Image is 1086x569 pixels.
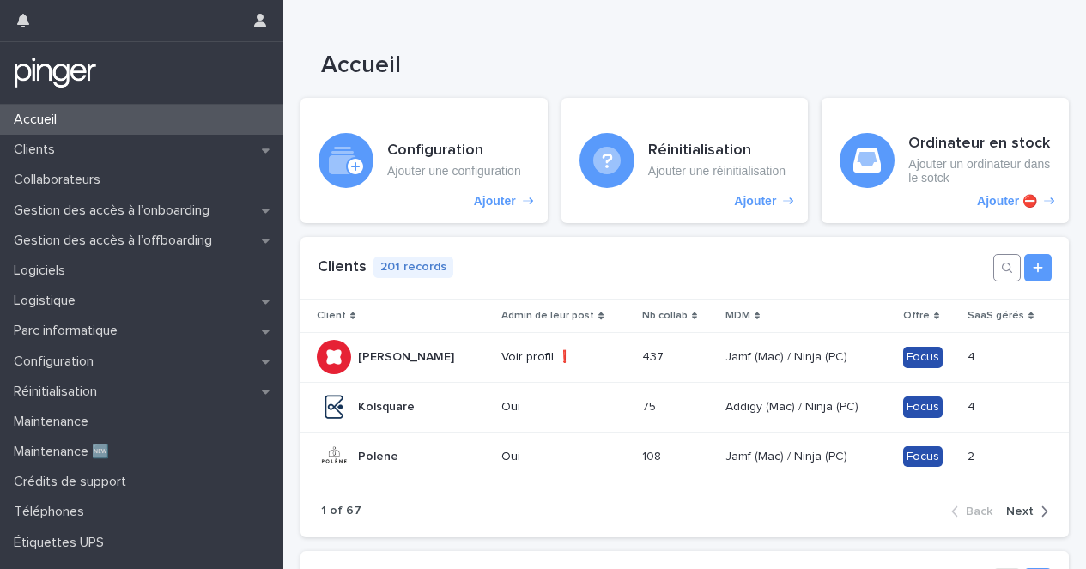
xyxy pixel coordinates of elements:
p: Maintenance 🆕 [7,444,123,460]
button: Next [999,504,1048,519]
p: 437 [642,347,667,365]
p: Maintenance [7,414,102,430]
p: Polene [358,446,402,464]
p: Ajouter ⛔️ [977,194,1037,209]
h3: Configuration [387,142,521,160]
p: Logistique [7,293,89,309]
a: Ajouter [300,98,548,223]
p: [PERSON_NAME] [358,347,458,365]
p: Ajouter [474,194,516,209]
p: Jamf (Mac) / Ninja (PC) [725,446,851,464]
p: Ajouter une réinitialisation [648,164,786,179]
p: Gestion des accès à l’offboarding [7,233,226,249]
p: Ajouter une configuration [387,164,521,179]
a: Ajouter [561,98,809,223]
a: Clients [318,259,367,275]
p: Admin de leur post [501,306,594,325]
p: Addigy (Mac) / Ninja (PC) [725,396,862,415]
p: Nb collab [642,306,688,325]
h3: Réinitialisation [648,142,786,160]
p: Parc informatique [7,323,131,339]
p: 108 [642,446,664,464]
div: Focus [903,446,943,468]
p: 2 [968,446,978,464]
p: Gestion des accès à l’onboarding [7,203,223,219]
a: Ajouter ⛔️ [822,98,1069,223]
p: Collaborateurs [7,172,114,188]
span: Next [1006,505,1034,518]
a: Add new record [1024,254,1052,281]
p: Logiciels [7,263,79,279]
img: mTgBEunGTSyRkCgitkcU [14,56,97,90]
p: MDM [725,306,750,325]
p: Accueil [7,112,70,128]
p: Kolsquare [358,396,418,415]
div: Focus [903,347,943,368]
tr: KolsquareKolsquare Oui7575 Addigy (Mac) / Ninja (PC)Addigy (Mac) / Ninja (PC) Focus44 [300,382,1069,432]
p: Oui [501,450,628,464]
p: Clients [7,142,69,158]
p: 201 records [373,257,453,278]
p: Réinitialisation [7,384,111,400]
p: Jamf (Mac) / Ninja (PC) [725,347,851,365]
p: 1 of 67 [321,504,361,518]
p: Configuration [7,354,107,370]
p: Client [317,306,346,325]
p: 75 [642,396,659,415]
tr: [PERSON_NAME][PERSON_NAME] Voir profil ❗437437 Jamf (Mac) / Ninja (PC)Jamf (Mac) / Ninja (PC) Foc... [300,332,1069,382]
p: Crédits de support [7,474,140,490]
h1: Accueil [321,51,1084,81]
p: 4 [968,396,979,415]
p: Ajouter [734,194,776,209]
button: Back [951,504,999,519]
p: SaaS gérés [968,306,1024,325]
p: Étiquettes UPS [7,535,118,551]
h3: Ordinateur en stock [908,135,1051,154]
p: Oui [501,400,628,415]
div: Focus [903,396,943,418]
p: Téléphones [7,504,98,520]
p: Ajouter un ordinateur dans le sotck [908,157,1051,186]
tr: PolenePolene Oui108108 Jamf (Mac) / Ninja (PC)Jamf (Mac) / Ninja (PC) Focus22 [300,432,1069,481]
p: Offre [903,306,930,325]
p: Voir profil ❗ [501,350,628,365]
span: Back [966,505,992,518]
p: 4 [968,347,979,365]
